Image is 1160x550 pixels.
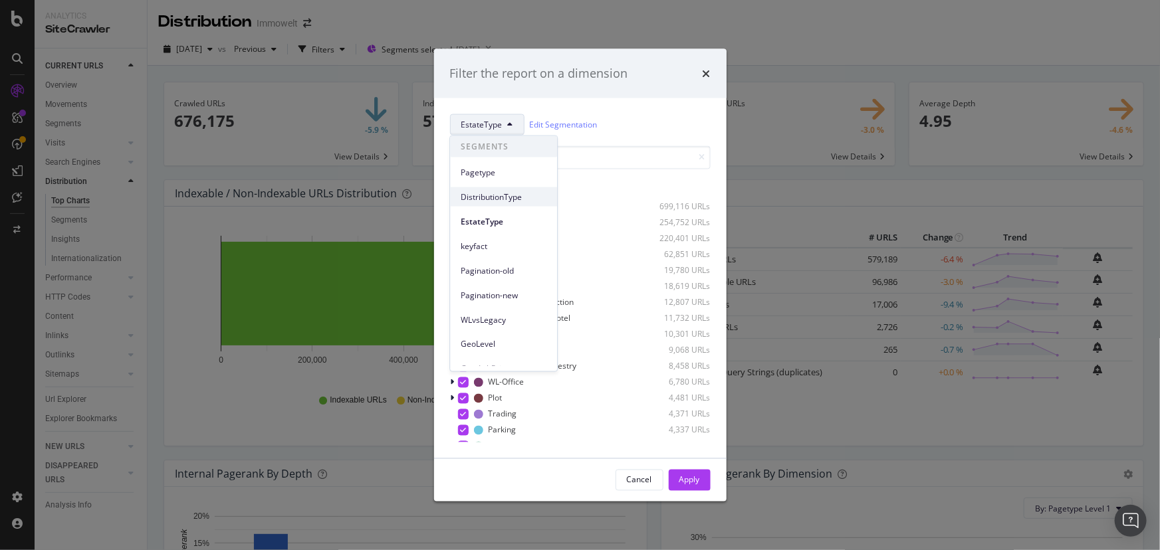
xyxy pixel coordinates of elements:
div: 8,458 URLs [645,361,711,372]
div: 220,401 URLs [645,233,711,244]
div: 12,807 URLs [645,297,711,308]
span: GeoLevel [461,338,546,350]
div: 4,481 URLs [645,393,711,404]
div: modal [434,49,727,502]
button: Cancel [616,469,663,490]
div: 254,752 URLs [645,217,711,229]
button: Apply [669,469,711,490]
div: Apply [679,474,700,486]
span: Pagetype [461,166,546,178]
div: Open Intercom Messenger [1115,505,1147,537]
span: SEGMENTS [450,136,557,157]
div: 11,732 URLs [645,313,711,324]
div: Select all data available [450,179,711,191]
a: Edit Segmentation [530,118,598,132]
input: Search [450,145,711,169]
div: 699,116 URLs [645,201,711,213]
div: Filter the report on a dimension [450,65,628,82]
span: Pagination-new [461,289,546,301]
div: 18,619 URLs [645,281,711,292]
div: WL-Office [489,377,524,388]
span: EstateType [461,119,503,130]
div: Cancel [627,474,652,486]
div: Trading [489,409,517,420]
div: Plot [489,393,503,404]
div: Parking [489,424,517,436]
div: 19,780 URLs [645,265,711,276]
div: 6,780 URLs [645,377,711,388]
span: Pagination-old [461,264,546,276]
button: EstateType [450,114,524,135]
div: times [703,65,711,82]
div: 4,337 URLs [645,424,711,436]
span: DistributionType [461,191,546,203]
div: 10,301 URLs [645,329,711,340]
span: keyfact [461,240,546,252]
div: 4,371 URLs [645,409,711,420]
div: 4,263 URLs [645,440,711,452]
div: EMPTY [489,440,515,452]
span: EstateType [461,215,546,227]
span: WLvsLegacy [461,314,546,325]
div: 9,068 URLs [645,345,711,356]
span: Geo-Lvl-Pricemap [461,363,546,375]
div: 62,851 URLs [645,249,711,260]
